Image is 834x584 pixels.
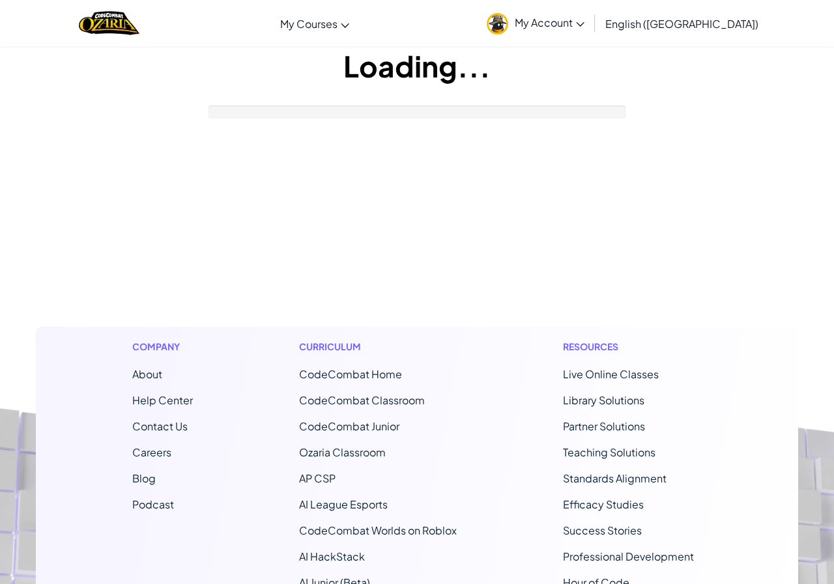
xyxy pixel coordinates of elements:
h1: Resources [563,340,702,354]
a: My Courses [274,6,356,41]
a: AP CSP [299,471,336,485]
a: Professional Development [563,549,694,563]
a: Ozaria Classroom [299,445,386,459]
a: Blog [132,471,156,485]
span: Contact Us [132,419,188,433]
a: Help Center [132,393,193,407]
img: Home [79,10,139,36]
a: Efficacy Studies [563,497,644,511]
a: About [132,367,162,381]
a: Podcast [132,497,174,511]
h1: Company [132,340,193,354]
a: AI HackStack [299,549,365,563]
span: My Account [515,16,584,29]
a: CodeCombat Classroom [299,393,425,407]
a: AI League Esports [299,497,388,511]
a: Library Solutions [563,393,644,407]
a: Partner Solutions [563,419,645,433]
a: Teaching Solutions [563,445,655,459]
a: CodeCombat Worlds on Roblox [299,523,457,537]
a: My Account [480,3,591,44]
span: English ([GEOGRAPHIC_DATA]) [605,17,758,31]
span: CodeCombat Home [299,367,402,381]
h1: Curriculum [299,340,457,354]
img: avatar [487,13,508,35]
a: Live Online Classes [563,367,659,381]
a: English ([GEOGRAPHIC_DATA]) [599,6,765,41]
a: CodeCombat Junior [299,419,399,433]
span: My Courses [280,17,338,31]
a: Careers [132,445,171,459]
a: Standards Alignment [563,471,667,485]
a: Success Stories [563,523,642,537]
a: Ozaria by CodeCombat logo [79,10,139,36]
